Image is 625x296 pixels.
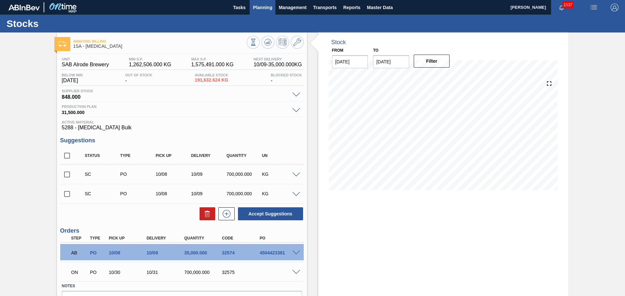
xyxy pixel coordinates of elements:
[118,191,158,196] div: Purchase order
[260,172,300,177] div: KG
[62,57,109,61] span: Unit
[123,73,154,84] div: -
[83,153,123,158] div: Status
[7,20,122,27] h1: Stocks
[145,250,187,255] div: 10/09/2025
[154,153,193,158] div: Pick up
[271,73,302,77] span: Blocked Stock
[258,236,300,240] div: PO
[70,265,89,279] div: Negotiating Order
[183,236,225,240] div: Quantity
[220,250,263,255] div: 32574
[279,4,307,11] span: Management
[107,236,149,240] div: Pick up
[189,153,229,158] div: Delivery
[62,78,83,84] span: [DATE]
[195,73,228,77] span: Available Stock
[260,191,300,196] div: KG
[551,3,572,12] button: Notifications
[88,270,108,275] div: Purchase order
[62,62,109,68] span: SAB Alrode Brewery
[62,73,83,77] span: Below Min
[373,55,409,68] input: mm/dd/yyyy
[225,172,264,177] div: 700,000.000
[183,250,225,255] div: 35,000.000
[261,36,274,49] button: Update Chart
[8,5,40,10] img: TNhmsLtSVTkK8tSr43FrP2fwEKptu5GPRR3wAAAABJRU5ErkJggg==
[253,4,272,11] span: Planning
[70,236,89,240] div: Step
[276,36,289,49] button: Schedule Inventory
[83,191,123,196] div: Suggestion Created
[71,270,88,275] p: ON
[313,4,337,11] span: Transports
[62,281,302,291] label: Notes
[118,172,158,177] div: Purchase order
[332,48,343,53] label: From
[62,105,289,109] span: Production plan
[129,62,171,68] span: 1,262,506.000 KG
[562,1,574,8] span: 1537
[88,236,108,240] div: Type
[191,57,233,61] span: MAX S.P.
[73,44,247,49] span: 1SA - Dextrose
[62,89,289,93] span: Supplier Stock
[254,57,302,61] span: Next Delivery
[58,42,66,46] img: Ícone
[373,48,378,53] label: to
[154,191,193,196] div: 10/08/2025
[118,153,158,158] div: Type
[154,172,193,177] div: 10/08/2025
[258,250,300,255] div: 4504423381
[235,207,304,221] div: Accept Suggestions
[191,62,233,68] span: 1,575,491.000 KG
[145,236,187,240] div: Delivery
[260,153,300,158] div: UN
[129,57,171,61] span: MIN S.P.
[196,207,215,220] div: Delete Suggestions
[62,125,302,131] span: 5288 - [MEDICAL_DATA] Bulk
[183,270,225,275] div: 700,000.000
[62,120,302,124] span: Active Material
[125,73,152,77] span: Out Of Stock
[60,227,304,234] h3: Orders
[62,109,289,115] span: 31,500.000
[247,36,260,49] button: Stocks Overview
[367,4,393,11] span: Master Data
[195,78,228,83] span: 191,632.624 KG
[107,270,149,275] div: 10/30/2025
[220,236,263,240] div: Code
[332,55,368,68] input: mm/dd/yyyy
[232,4,246,11] span: Tasks
[62,93,289,99] span: 848.000
[611,4,618,11] img: Logout
[225,153,264,158] div: Quantity
[70,246,89,260] div: Awaiting Billing
[414,55,450,68] button: Filter
[189,172,229,177] div: 10/09/2025
[343,4,360,11] span: Reports
[590,4,598,11] img: userActions
[145,270,187,275] div: 10/31/2025
[254,62,302,68] span: 10/09 - 35,000.000 KG
[71,250,88,255] p: AB
[238,207,303,220] button: Accept Suggestions
[220,270,263,275] div: 32575
[83,172,123,177] div: Suggestion Created
[225,191,264,196] div: 700,000.000
[269,73,304,84] div: -
[60,137,304,144] h3: Suggestions
[88,250,108,255] div: Purchase order
[73,39,247,43] span: Awaiting Billing
[189,191,229,196] div: 10/09/2025
[215,207,235,220] div: New suggestion
[107,250,149,255] div: 10/08/2025
[291,36,304,49] button: Go to Master Data / General
[331,39,346,46] div: Stock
